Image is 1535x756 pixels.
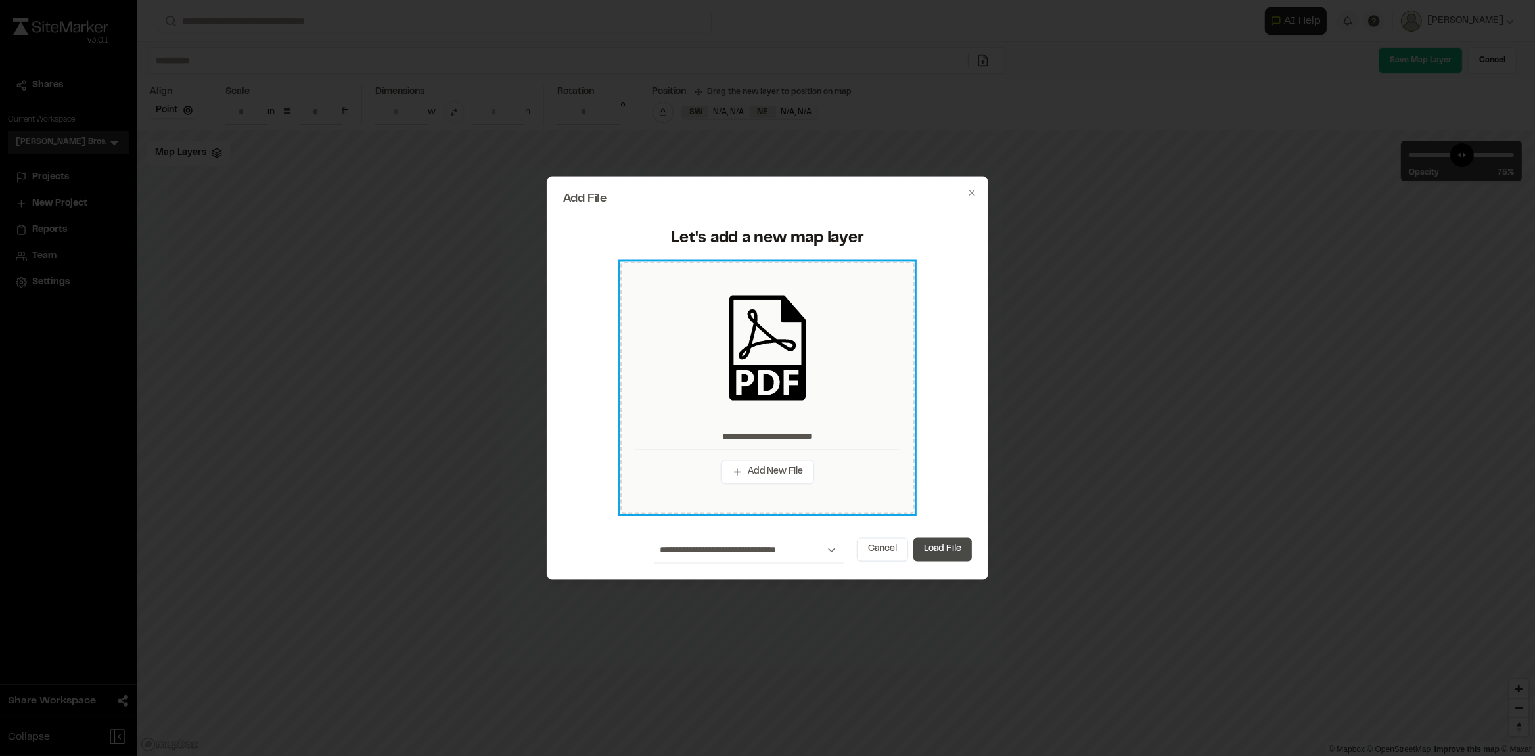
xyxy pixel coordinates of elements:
img: pdf_black_icon.png [715,295,820,400]
div: Add New File [620,262,915,514]
button: Cancel [857,538,908,562]
button: Load File [913,538,972,562]
div: Let's add a new map layer [571,228,964,249]
h2: Add File [563,192,972,204]
button: Add New File [721,460,814,483]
